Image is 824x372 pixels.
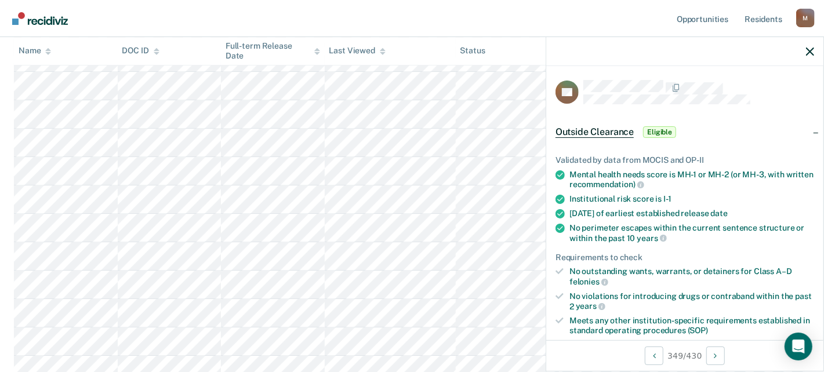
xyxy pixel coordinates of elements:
[546,340,823,371] div: 349 / 430
[645,347,663,365] button: Previous Opportunity
[569,316,814,335] div: Meets any other institution-specific requirements established in standard operating procedures
[19,46,51,56] div: Name
[796,9,815,27] button: Profile dropdown button
[569,223,814,243] div: No perimeter escapes within the current sentence structure or within the past 10
[556,126,634,138] span: Outside Clearance
[711,209,728,218] span: date
[706,347,725,365] button: Next Opportunity
[569,291,814,311] div: No violations for introducing drugs or contraband within the past 2
[796,9,815,27] div: M
[576,301,605,311] span: years
[460,46,485,56] div: Status
[785,333,812,360] div: Open Intercom Messenger
[546,114,823,151] div: Outside ClearanceEligible
[556,253,814,262] div: Requirements to check
[569,180,644,189] span: recommendation)
[569,267,814,286] div: No outstanding wants, warrants, or detainers for Class A–D
[122,46,159,56] div: DOC ID
[556,155,814,165] div: Validated by data from MOCIS and OP-II
[569,170,814,189] div: Mental health needs score is MH-1 or MH-2 (or MH-3, with written
[688,326,708,335] span: (SOP)
[569,277,608,286] span: felonies
[12,12,68,25] img: Recidiviz
[329,46,386,56] div: Last Viewed
[569,209,814,218] div: [DATE] of earliest established release
[643,126,676,138] span: Eligible
[226,41,320,61] div: Full-term Release Date
[663,194,671,203] span: I-1
[637,234,666,243] span: years
[569,194,814,204] div: Institutional risk score is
